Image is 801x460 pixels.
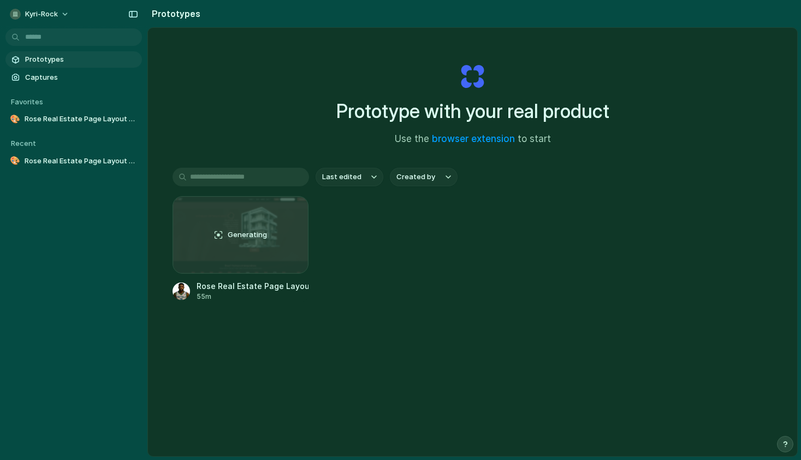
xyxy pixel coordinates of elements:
span: kyri-rock [25,9,58,20]
a: Captures [5,69,142,86]
a: 🎨Rose Real Estate Page Layout Extension [5,153,142,169]
span: Last edited [322,172,361,182]
h1: Prototype with your real product [336,97,609,126]
a: Rose Real Estate Page Layout ExtensionGeneratingRose Real Estate Page Layout Extension55m [173,196,309,302]
span: Use the to start [395,132,551,146]
span: Rose Real Estate Page Layout Extension [25,156,138,167]
div: Rose Real Estate Page Layout Extension [197,280,309,292]
span: Prototypes [25,54,138,65]
span: Captures [25,72,138,83]
h2: Prototypes [147,7,200,20]
button: Created by [390,168,458,186]
span: Favorites [11,97,43,106]
div: 🎨 [10,114,20,125]
span: Created by [396,172,435,182]
a: browser extension [432,133,515,144]
a: Prototypes [5,51,142,68]
div: 55m [197,292,309,302]
span: Generating [228,229,267,240]
button: Last edited [316,168,383,186]
div: 🎨 [10,156,20,167]
span: Recent [11,139,36,148]
a: 🎨Rose Real Estate Page Layout Extension [5,111,142,127]
span: Rose Real Estate Page Layout Extension [25,114,138,125]
button: kyri-rock [5,5,75,23]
